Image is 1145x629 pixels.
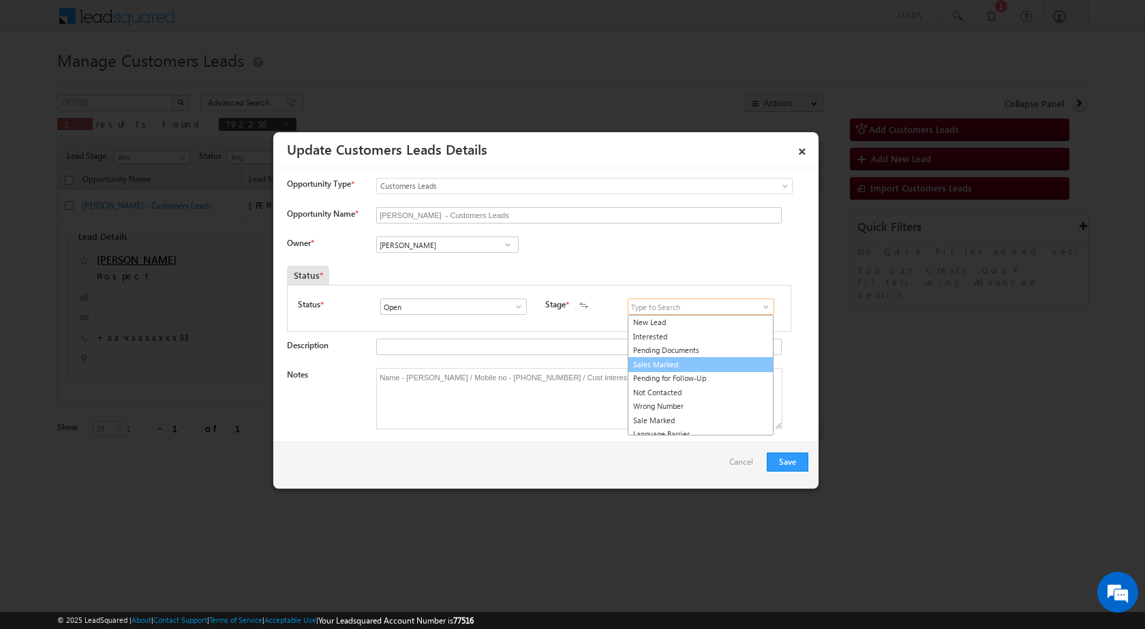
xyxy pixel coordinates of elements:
[499,238,516,251] a: Show All Items
[380,298,527,315] input: Type to Search
[287,266,329,285] div: Status
[23,72,57,89] img: d_60004797649_company_0_60004797649
[628,343,773,358] a: Pending Documents
[628,330,773,344] a: Interested
[628,298,774,315] input: Type to Search
[376,178,793,194] a: Customers Leads
[545,298,566,311] label: Stage
[767,452,808,472] button: Save
[628,316,773,330] a: New Lead
[628,414,773,428] a: Sale Marked
[185,420,247,438] em: Start Chat
[729,452,760,478] a: Cancel
[506,300,523,313] a: Show All Items
[18,126,249,408] textarea: Type your message and hit 'Enter'
[628,357,774,373] a: Sales Marked
[287,340,329,350] label: Description
[287,139,487,158] a: Update Customers Leads Details
[287,209,358,219] label: Opportunity Name
[628,399,773,414] a: Wrong Number
[628,371,773,386] a: Pending for Follow-Up
[264,615,316,624] a: Acceptable Use
[287,369,308,380] label: Notes
[298,298,320,311] label: Status
[377,180,737,192] span: Customers Leads
[153,615,207,624] a: Contact Support
[318,615,474,626] span: Your Leadsquared Account Number is
[628,427,773,442] a: Language Barrier
[209,615,262,624] a: Terms of Service
[628,386,773,400] a: Not Contacted
[754,300,771,313] a: Show All Items
[376,236,519,253] input: Type to Search
[57,614,474,627] span: © 2025 LeadSquared | | | | |
[287,238,314,248] label: Owner
[791,137,814,161] a: ×
[132,615,151,624] a: About
[71,72,229,89] div: Chat with us now
[224,7,256,40] div: Minimize live chat window
[287,178,351,190] span: Opportunity Type
[453,615,474,626] span: 77516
